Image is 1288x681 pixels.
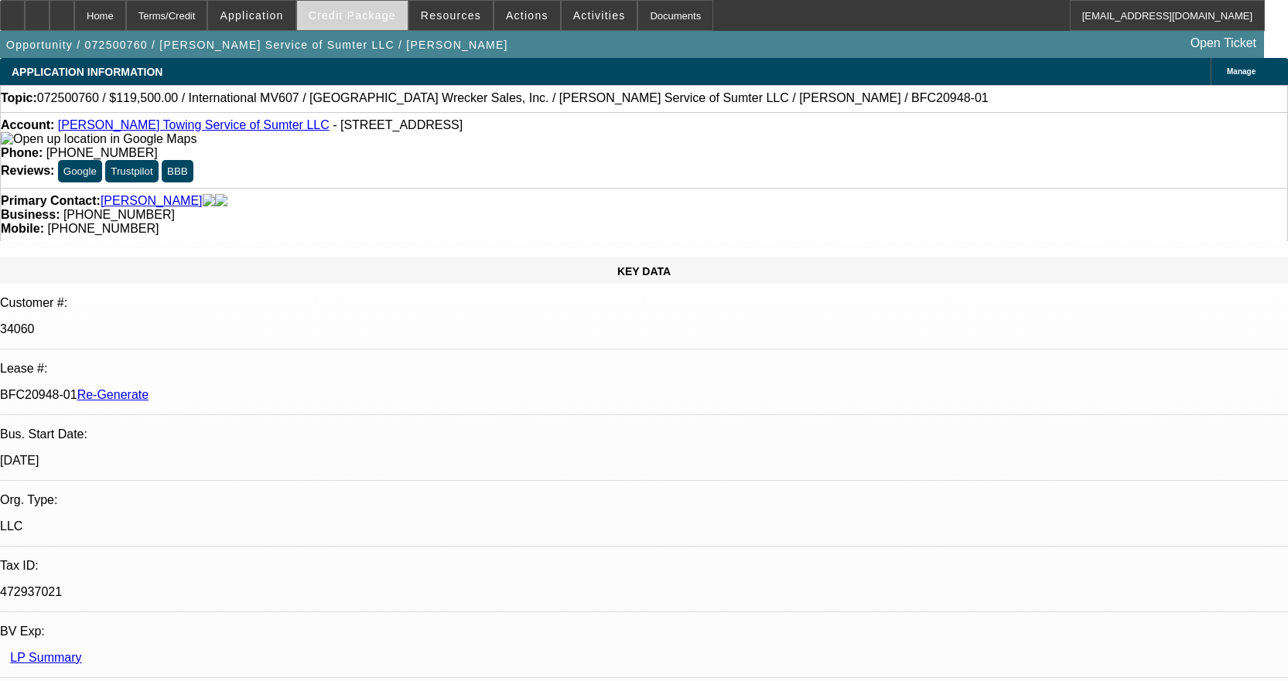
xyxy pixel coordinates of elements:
strong: Mobile: [1,222,44,235]
strong: Topic: [1,91,37,105]
span: 072500760 / $119,500.00 / International MV607 / [GEOGRAPHIC_DATA] Wrecker Sales, Inc. / [PERSON_N... [37,91,989,105]
span: [PHONE_NUMBER] [63,208,175,221]
span: Actions [506,9,548,22]
strong: Phone: [1,146,43,159]
button: Actions [494,1,560,30]
button: Activities [562,1,637,30]
a: [PERSON_NAME] Towing Service of Sumter LLC [58,118,330,131]
a: View Google Maps [1,132,196,145]
button: Google [58,160,102,182]
img: Open up location in Google Maps [1,132,196,146]
strong: Primary Contact: [1,194,101,208]
span: [PHONE_NUMBER] [47,222,159,235]
a: [PERSON_NAME] [101,194,203,208]
span: Opportunity / 072500760 / [PERSON_NAME] Service of Sumter LLC / [PERSON_NAME] [6,39,508,51]
button: Resources [409,1,493,30]
button: Trustpilot [105,160,158,182]
span: Activities [573,9,626,22]
span: [PHONE_NUMBER] [46,146,158,159]
span: KEY DATA [617,265,671,278]
span: - [STREET_ADDRESS] [333,118,463,131]
strong: Business: [1,208,60,221]
strong: Reviews: [1,164,54,177]
span: Credit Package [309,9,396,22]
a: Re-Generate [77,388,149,401]
span: Resources [421,9,481,22]
img: facebook-icon.png [203,194,215,208]
span: Application [220,9,283,22]
a: Open Ticket [1184,30,1262,56]
strong: Account: [1,118,54,131]
button: Application [208,1,295,30]
button: Credit Package [297,1,408,30]
span: APPLICATION INFORMATION [12,66,162,78]
button: BBB [162,160,193,182]
span: Manage [1227,67,1256,76]
img: linkedin-icon.png [215,194,227,208]
a: LP Summary [10,651,81,664]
